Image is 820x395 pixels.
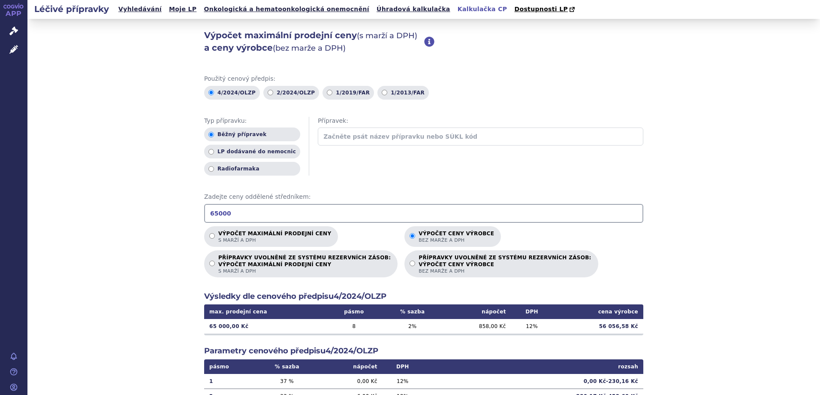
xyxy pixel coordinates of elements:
[317,359,383,374] th: nápočet
[218,268,391,274] span: s marží a DPH
[444,304,511,319] th: nápočet
[268,90,273,95] input: 2/2024/OLZP
[204,117,300,125] span: Typ přípravku:
[419,231,494,243] p: Výpočet ceny výrobce
[317,374,383,389] td: 0,00 Kč
[514,6,568,12] span: Dostupnosti LP
[27,3,116,15] h2: Léčivé přípravky
[410,261,415,266] input: PŘÍPRAVKY UVOLNĚNÉ ZE SYSTÉMU REZERVNÍCH ZÁSOB:VÝPOČET CENY VÝROBCEbez marže a DPH
[218,261,391,268] strong: VÝPOČET MAXIMÁLNÍ PRODEJNÍ CENY
[218,231,331,243] p: Výpočet maximální prodejní ceny
[204,346,643,356] h2: Parametry cenového předpisu 4/2024/OLZP
[204,193,643,201] span: Zadejte ceny oddělené středníkem:
[208,132,214,137] input: Běžný přípravek
[209,261,215,266] input: PŘÍPRAVKY UVOLNĚNÉ ZE SYSTÉMU REZERVNÍCH ZÁSOB:VÝPOČET MAXIMÁLNÍ PRODEJNÍ CENYs marží a DPH
[327,90,332,95] input: 1/2019/FAR
[204,204,643,223] input: Zadejte ceny oddělené středníkem
[208,90,214,95] input: 4/2024/OLZP
[552,304,643,319] th: cena výrobce
[204,319,327,334] td: 65 000,00 Kč
[208,149,214,155] input: LP dodávané do nemocnic
[382,90,387,95] input: 1/2013/FAR
[318,117,643,125] span: Přípravek:
[204,75,643,83] span: Použitý cenový předpis:
[218,255,391,274] p: PŘÍPRAVKY UVOLNĚNÉ ZE SYSTÉMU REZERVNÍCH ZÁSOB:
[511,304,553,319] th: DPH
[263,86,319,100] label: 2/2024/OLZP
[218,237,331,243] span: s marží a DPH
[419,255,591,274] p: PŘÍPRAVKY UVOLNĚNÉ ZE SYSTÉMU REZERVNÍCH ZÁSOB:
[204,145,300,158] label: LP dodávané do nemocnic
[327,304,381,319] th: pásmo
[423,374,643,389] td: 0,00 Kč - 230,16 Kč
[511,319,553,334] td: 12 %
[256,374,317,389] td: 37 %
[256,359,317,374] th: % sazba
[204,374,256,389] td: 1
[273,43,346,53] span: (bez marže a DPH)
[201,3,372,15] a: Onkologická a hematoonkologická onemocnění
[381,304,444,319] th: % sazba
[383,374,423,389] td: 12 %
[423,359,643,374] th: rozsah
[204,359,256,374] th: pásmo
[204,86,260,100] label: 4/2024/OLZP
[410,233,415,239] input: Výpočet ceny výrobcebez marže a DPH
[166,3,199,15] a: Moje LP
[208,166,214,172] input: Radiofarmaka
[116,3,164,15] a: Vyhledávání
[323,86,374,100] label: 1/2019/FAR
[552,319,643,334] td: 56 056,58 Kč
[357,31,417,40] span: (s marží a DPH)
[204,29,424,54] h2: Výpočet maximální prodejní ceny a ceny výrobce
[209,233,215,239] input: Výpočet maximální prodejní cenys marží a DPH
[455,3,510,15] a: Kalkulačka CP
[204,128,300,141] label: Běžný přípravek
[374,3,453,15] a: Úhradová kalkulačka
[204,304,327,319] th: max. prodejní cena
[377,86,429,100] label: 1/2013/FAR
[204,291,643,302] h2: Výsledky dle cenového předpisu 4/2024/OLZP
[512,3,579,15] a: Dostupnosti LP
[419,261,591,268] strong: VÝPOČET CENY VÝROBCE
[419,268,591,274] span: bez marže a DPH
[318,128,643,146] input: Začněte psát název přípravku nebo SÚKL kód
[419,237,494,243] span: bez marže a DPH
[327,319,381,334] td: 8
[383,359,423,374] th: DPH
[381,319,444,334] td: 2 %
[204,162,300,176] label: Radiofarmaka
[444,319,511,334] td: 858,00 Kč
